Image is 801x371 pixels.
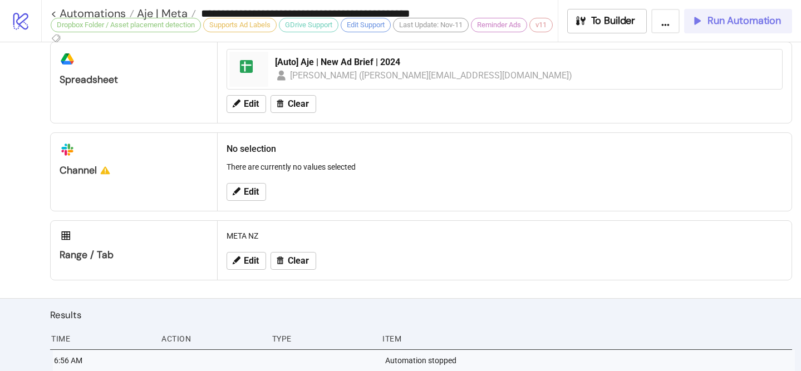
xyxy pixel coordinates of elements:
[684,9,792,33] button: Run Automation
[651,9,680,33] button: ...
[271,95,316,113] button: Clear
[384,350,795,371] div: Automation stopped
[134,8,196,19] a: Aje | Meta
[529,18,553,32] div: v11
[51,8,134,19] a: < Automations
[60,73,208,86] div: Spreadsheet
[50,328,153,349] div: Time
[60,249,208,261] div: Range / Tab
[290,68,573,82] div: [PERSON_NAME] ([PERSON_NAME][EMAIL_ADDRESS][DOMAIN_NAME])
[341,18,391,32] div: Edit Support
[591,14,636,27] span: To Builder
[227,161,783,173] p: There are currently no values selected
[271,252,316,270] button: Clear
[244,256,259,266] span: Edit
[60,164,208,177] div: Channel
[203,18,277,32] div: Supports Ad Labels
[244,99,259,109] span: Edit
[279,18,338,32] div: GDrive Support
[227,252,266,270] button: Edit
[381,328,792,349] div: Item
[271,328,374,349] div: Type
[275,56,775,68] div: [Auto] Aje | New Ad Brief | 2024
[471,18,527,32] div: Reminder Ads
[567,9,647,33] button: To Builder
[244,187,259,197] span: Edit
[222,225,787,246] div: META NZ
[227,95,266,113] button: Edit
[134,6,188,21] span: Aje | Meta
[288,99,309,109] span: Clear
[227,142,783,156] h2: No selection
[160,328,263,349] div: Action
[393,18,469,32] div: Last Update: Nov-11
[288,256,309,266] span: Clear
[50,308,792,322] h2: Results
[51,18,201,32] div: Dropbox Folder / Asset placement detection
[227,183,266,201] button: Edit
[707,14,781,27] span: Run Automation
[53,350,155,371] div: 6:56 AM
